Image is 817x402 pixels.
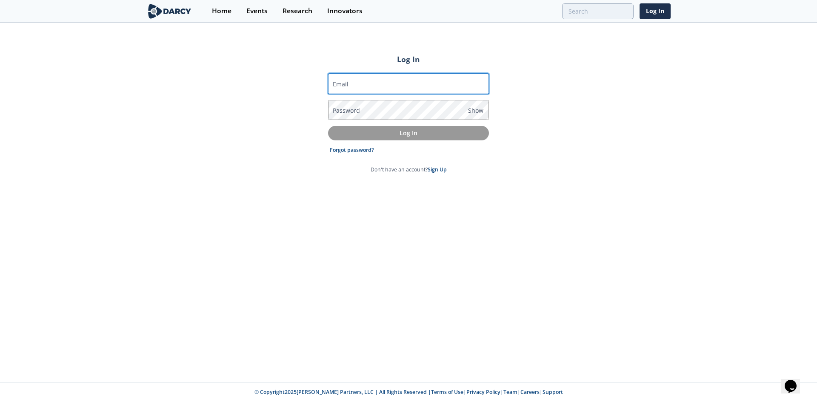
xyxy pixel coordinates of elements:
div: Home [212,8,231,14]
div: Research [283,8,312,14]
label: Password [333,106,360,115]
label: Email [333,80,349,88]
input: Advanced Search [562,3,634,19]
img: logo-wide.svg [146,4,193,19]
p: © Copyright 2025 [PERSON_NAME] Partners, LLC | All Rights Reserved | | | | | [94,388,723,396]
button: Log In [328,126,489,140]
a: Support [543,388,563,396]
a: Sign Up [428,166,447,173]
a: Privacy Policy [466,388,500,396]
iframe: chat widget [781,368,808,393]
div: Events [246,8,268,14]
a: Team [503,388,517,396]
a: Terms of Use [431,388,463,396]
a: Careers [520,388,540,396]
span: Show [468,106,483,115]
div: Innovators [327,8,363,14]
a: Forgot password? [330,146,374,154]
a: Log In [640,3,671,19]
h2: Log In [328,54,489,65]
p: Log In [334,128,483,137]
p: Don't have an account? [371,166,447,174]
